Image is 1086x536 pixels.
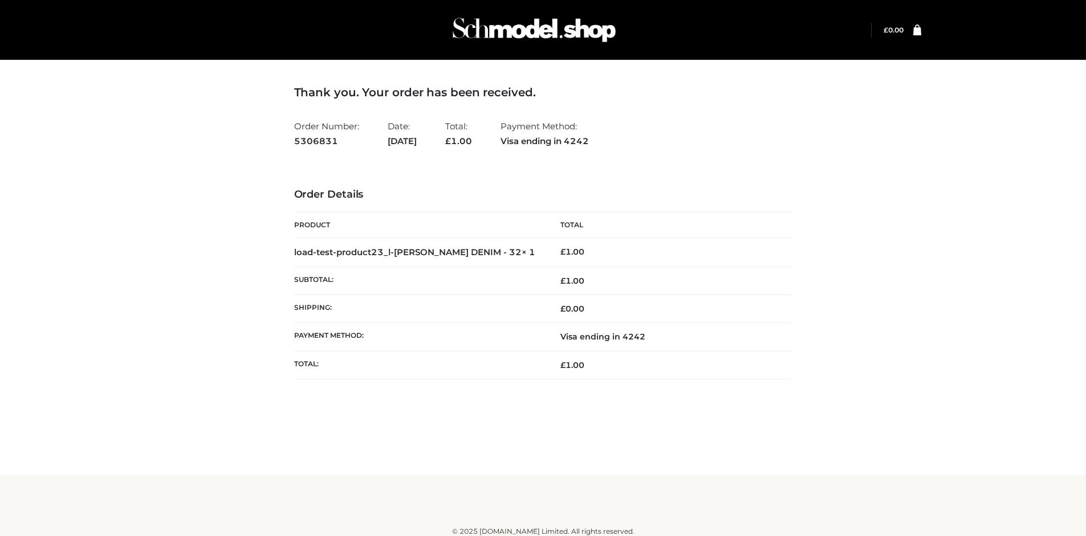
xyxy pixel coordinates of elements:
[884,26,904,34] bdi: 0.00
[445,116,472,151] li: Total:
[294,267,543,294] th: Subtotal:
[445,136,451,146] span: £
[294,134,359,149] strong: 5306831
[449,7,620,52] img: Schmodel Admin 964
[294,85,792,99] h3: Thank you. Your order has been received.
[560,247,584,257] bdi: 1.00
[560,276,584,286] span: 1.00
[445,136,472,146] span: 1.00
[501,116,589,151] li: Payment Method:
[294,116,359,151] li: Order Number:
[294,247,535,257] strong: load-test-product23_l-[PERSON_NAME] DENIM - 32
[884,26,904,34] a: £0.00
[388,134,417,149] strong: [DATE]
[884,26,888,34] span: £
[560,304,584,314] bdi: 0.00
[560,304,566,314] span: £
[294,323,543,351] th: Payment method:
[388,116,417,151] li: Date:
[294,189,792,201] h3: Order Details
[560,276,566,286] span: £
[294,212,543,238] th: Product
[543,212,792,238] th: Total
[501,134,589,149] strong: Visa ending in 4242
[294,351,543,379] th: Total:
[522,247,535,257] strong: × 1
[560,247,566,257] span: £
[560,360,584,370] span: 1.00
[543,323,792,351] td: Visa ending in 4242
[560,360,566,370] span: £
[294,295,543,323] th: Shipping:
